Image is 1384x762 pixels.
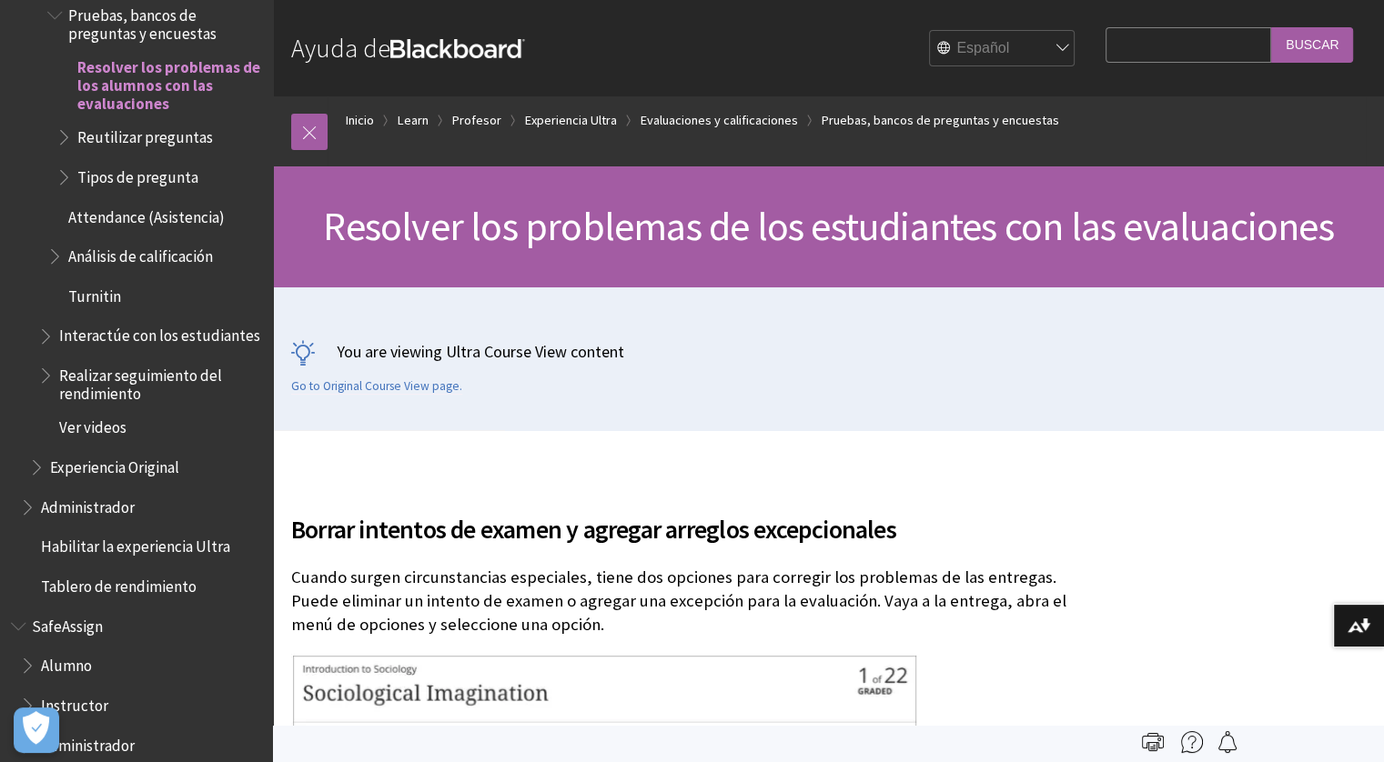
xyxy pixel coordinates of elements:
[68,241,213,266] span: Análisis de calificación
[77,122,213,146] span: Reutilizar preguntas
[291,32,525,65] a: Ayuda deBlackboard
[291,340,1366,363] p: You are viewing Ultra Course View content
[390,39,525,58] strong: Blackboard
[41,532,230,556] span: Habilitar la experiencia Ultra
[41,650,92,675] span: Alumno
[11,611,262,761] nav: Book outline for Blackboard SafeAssign
[41,571,197,596] span: Tablero de rendimiento
[291,488,1096,548] h2: Borrar intentos de examen y agregar arreglos excepcionales
[41,730,135,755] span: Administrador
[68,202,225,226] span: Attendance (Asistencia)
[323,201,1333,251] span: Resolver los problemas de los estudiantes con las evaluaciones
[32,611,103,636] span: SafeAssign
[930,31,1076,67] select: Site Language Selector
[452,109,501,132] a: Profesor
[641,109,798,132] a: Evaluaciones y calificaciones
[1217,731,1238,753] img: Follow this page
[41,492,135,516] span: Administrador
[822,109,1059,132] a: Pruebas, bancos de preguntas y encuestas
[68,281,121,306] span: Turnitin
[291,378,462,395] a: Go to Original Course View page.
[398,109,429,132] a: Learn
[77,162,198,186] span: Tipos de pregunta
[1181,731,1203,753] img: More help
[525,109,617,132] a: Experiencia Ultra
[59,321,260,346] span: Interactúe con los estudiantes
[1142,731,1164,753] img: Print
[59,413,126,437] span: Ver videos
[291,566,1096,637] p: Cuando surgen circunstancias especiales, tiene dos opciones para corregir los problemas de las en...
[1271,27,1353,63] input: Buscar
[59,360,260,403] span: Realizar seguimiento del rendimiento
[77,52,260,113] span: Resolver los problemas de los alumnos con las evaluaciones
[346,109,374,132] a: Inicio
[41,690,108,715] span: Instructor
[14,707,59,753] button: Abrir preferencias
[50,452,179,476] span: Experiencia Original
